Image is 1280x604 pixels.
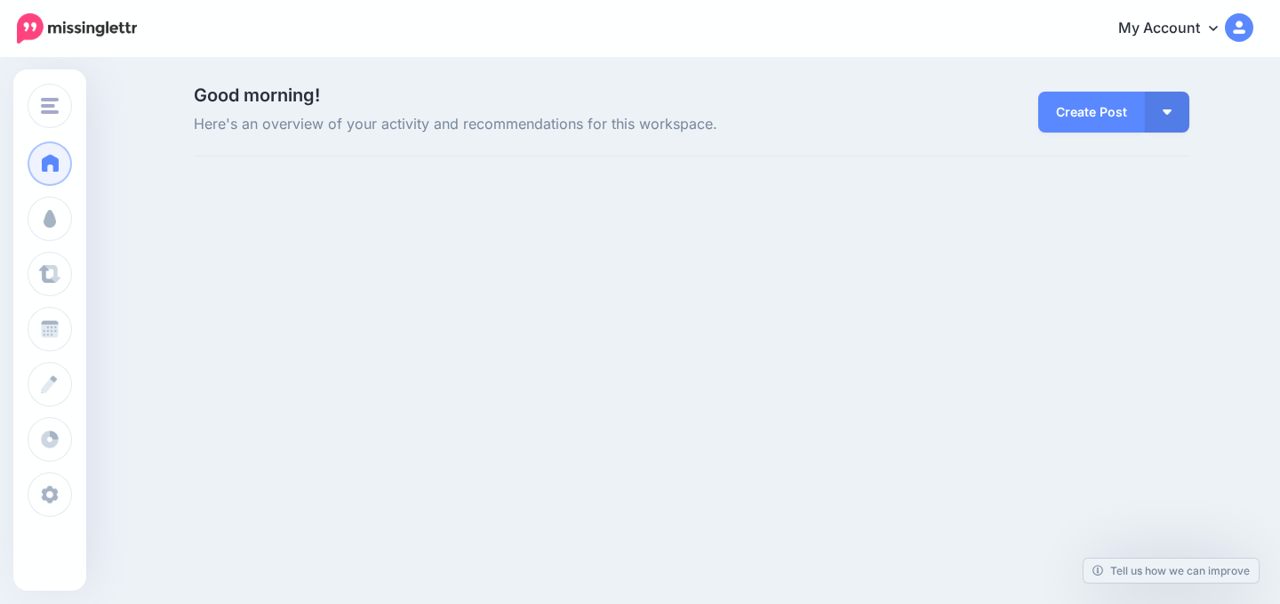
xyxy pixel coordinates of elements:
span: Here's an overview of your activity and recommendations for this workspace. [194,113,849,136]
span: Good morning! [194,85,320,106]
a: Tell us how we can improve [1084,559,1259,583]
a: My Account [1100,7,1253,51]
a: Create Post [1038,92,1145,133]
img: arrow-down-white.png [1163,109,1172,115]
img: Missinglettr [17,13,137,44]
img: menu.png [41,98,59,114]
